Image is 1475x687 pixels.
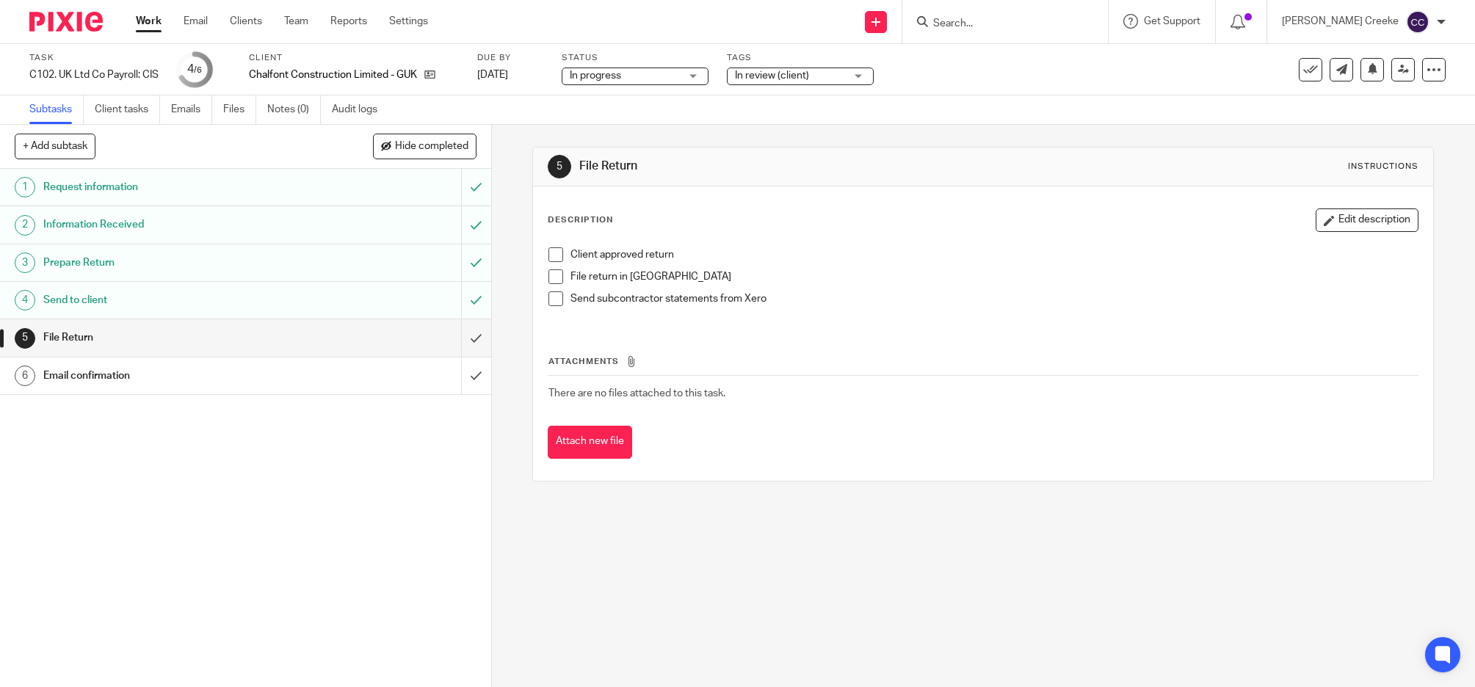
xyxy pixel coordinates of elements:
[548,426,632,459] button: Attach new file
[95,95,160,124] a: Client tasks
[1282,14,1399,29] p: [PERSON_NAME] Creeke
[373,134,476,159] button: Hide completed
[136,14,162,29] a: Work
[43,327,312,349] h1: File Return
[548,388,725,399] span: There are no files attached to this task.
[29,95,84,124] a: Subtasks
[171,95,212,124] a: Emails
[15,215,35,236] div: 2
[389,14,428,29] a: Settings
[43,176,312,198] h1: Request information
[230,14,262,29] a: Clients
[43,289,312,311] h1: Send to client
[570,70,621,81] span: In progress
[249,68,417,82] p: Chalfont Construction Limited - GUK2428
[15,366,35,386] div: 6
[15,252,35,273] div: 3
[548,357,619,366] span: Attachments
[1348,161,1418,172] div: Instructions
[15,177,35,197] div: 1
[548,155,571,178] div: 5
[562,52,708,64] label: Status
[395,141,468,153] span: Hide completed
[29,68,159,82] div: C102. UK Ltd Co Payroll: CIS
[15,328,35,349] div: 5
[267,95,321,124] a: Notes (0)
[477,52,543,64] label: Due by
[932,18,1064,31] input: Search
[43,365,312,387] h1: Email confirmation
[15,134,95,159] button: + Add subtask
[579,159,1015,174] h1: File Return
[477,70,508,80] span: [DATE]
[43,252,312,274] h1: Prepare Return
[15,290,35,310] div: 4
[1406,10,1429,34] img: svg%3E
[43,214,312,236] h1: Information Received
[249,52,459,64] label: Client
[29,12,103,32] img: Pixie
[570,291,1418,306] p: Send subcontractor statements from Xero
[330,14,367,29] a: Reports
[29,52,159,64] label: Task
[184,14,208,29] a: Email
[223,95,256,124] a: Files
[727,52,874,64] label: Tags
[332,95,388,124] a: Audit logs
[1316,208,1418,232] button: Edit description
[735,70,809,81] span: In review (client)
[187,61,202,78] div: 4
[548,214,613,226] p: Description
[570,269,1418,284] p: File return in [GEOGRAPHIC_DATA]
[570,247,1418,262] p: Client approved return
[284,14,308,29] a: Team
[1144,16,1200,26] span: Get Support
[194,66,202,74] small: /6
